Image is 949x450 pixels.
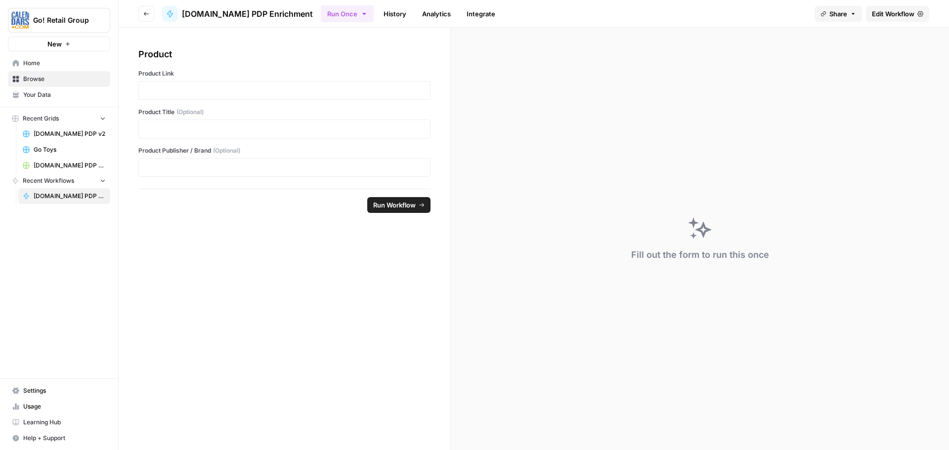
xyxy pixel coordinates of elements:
[18,188,110,204] a: [DOMAIN_NAME] PDP Enrichment
[631,248,769,262] div: Fill out the form to run this once
[416,6,457,22] a: Analytics
[23,434,106,443] span: Help + Support
[18,158,110,173] a: [DOMAIN_NAME] PDP Enrichment Grid
[8,8,110,33] button: Workspace: Go! Retail Group
[373,200,416,210] span: Run Workflow
[138,146,431,155] label: Product Publisher / Brand
[8,173,110,188] button: Recent Workflows
[8,37,110,51] button: New
[138,108,431,117] label: Product Title
[23,176,74,185] span: Recent Workflows
[378,6,412,22] a: History
[8,399,110,414] a: Usage
[829,9,847,19] span: Share
[34,192,106,201] span: [DOMAIN_NAME] PDP Enrichment
[866,6,929,22] a: Edit Workflow
[23,114,59,123] span: Recent Grids
[34,161,106,170] span: [DOMAIN_NAME] PDP Enrichment Grid
[8,414,110,430] a: Learning Hub
[8,55,110,71] a: Home
[872,9,914,19] span: Edit Workflow
[321,5,374,22] button: Run Once
[34,129,106,138] span: [DOMAIN_NAME] PDP v2
[138,69,431,78] label: Product Link
[23,90,106,99] span: Your Data
[23,75,106,83] span: Browse
[138,47,431,61] div: Product
[23,59,106,68] span: Home
[182,8,313,20] span: [DOMAIN_NAME] PDP Enrichment
[11,11,29,29] img: Go! Retail Group Logo
[23,402,106,411] span: Usage
[34,145,106,154] span: Go Toys
[33,15,93,25] span: Go! Retail Group
[18,126,110,142] a: [DOMAIN_NAME] PDP v2
[815,6,862,22] button: Share
[162,6,313,22] a: [DOMAIN_NAME] PDP Enrichment
[18,142,110,158] a: Go Toys
[8,383,110,399] a: Settings
[8,430,110,446] button: Help + Support
[23,386,106,395] span: Settings
[176,108,204,117] span: (Optional)
[367,197,431,213] button: Run Workflow
[8,87,110,103] a: Your Data
[47,39,62,49] span: New
[213,146,240,155] span: (Optional)
[8,111,110,126] button: Recent Grids
[23,418,106,427] span: Learning Hub
[461,6,501,22] a: Integrate
[8,71,110,87] a: Browse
